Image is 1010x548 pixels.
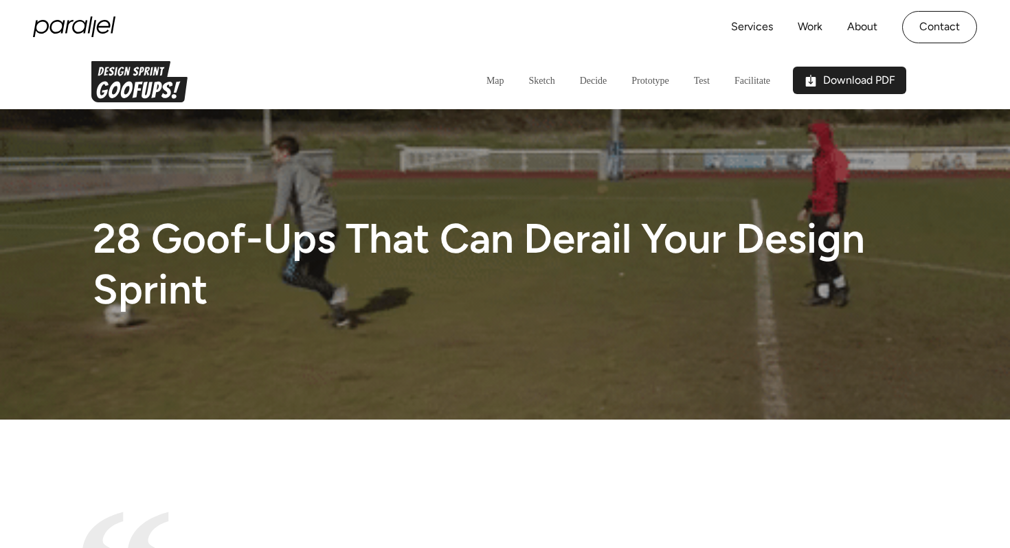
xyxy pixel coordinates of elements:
h1: 28 Goof-Ups That Can Derail Your Design Sprint [93,214,917,315]
img: pdf icon [804,74,818,88]
a: Download PDF [793,67,906,95]
a: Prototype [619,61,681,101]
a: Contact [902,11,977,43]
a: Sketch [517,61,568,101]
a: home [33,16,115,37]
a: Facilitate [722,61,783,101]
a: Map [474,61,517,101]
a: About [847,17,877,37]
a: Test [682,61,722,101]
img: Parallel [88,61,191,102]
a: Services [731,17,773,37]
a: Work [798,17,822,37]
h5: Download PDF [823,74,895,88]
a: Decide [568,61,620,101]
